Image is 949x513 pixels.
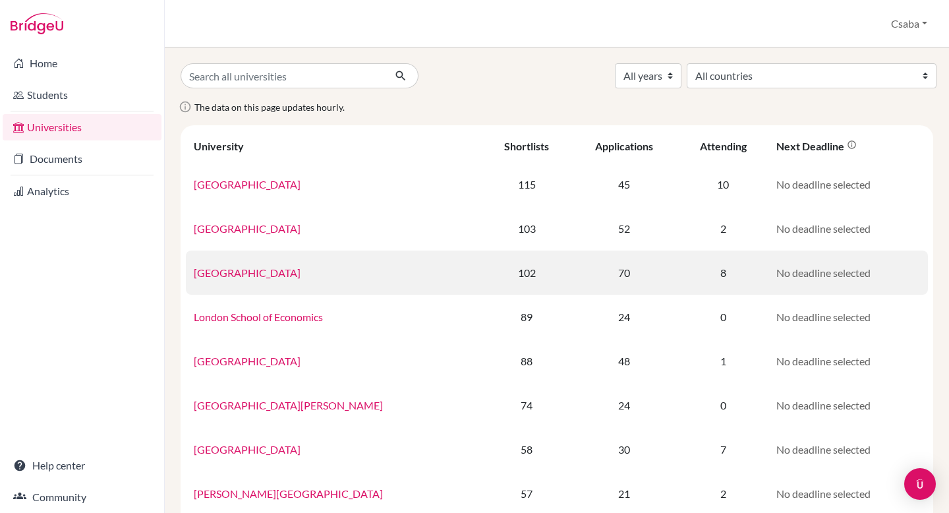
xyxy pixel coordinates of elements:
[885,11,933,36] button: Csaba
[677,339,768,383] td: 1
[677,295,768,339] td: 0
[677,383,768,427] td: 0
[504,140,549,152] div: Shortlists
[483,427,571,471] td: 58
[194,355,301,367] a: [GEOGRAPHIC_DATA]
[483,295,571,339] td: 89
[194,311,323,323] a: London School of Economics
[3,82,161,108] a: Students
[776,222,871,235] span: No deadline selected
[194,487,383,500] a: [PERSON_NAME][GEOGRAPHIC_DATA]
[194,102,345,113] span: The data on this page updates hourly.
[3,50,161,76] a: Home
[11,13,63,34] img: Bridge-U
[776,266,871,279] span: No deadline selected
[194,178,301,191] a: [GEOGRAPHIC_DATA]
[571,251,677,295] td: 70
[3,484,161,510] a: Community
[571,339,677,383] td: 48
[483,383,571,427] td: 74
[181,63,384,88] input: Search all universities
[194,266,301,279] a: [GEOGRAPHIC_DATA]
[776,487,871,500] span: No deadline selected
[3,146,161,172] a: Documents
[3,114,161,140] a: Universities
[595,140,653,152] div: Applications
[677,251,768,295] td: 8
[194,399,383,411] a: [GEOGRAPHIC_DATA][PERSON_NAME]
[483,162,571,206] td: 115
[186,131,483,162] th: University
[677,162,768,206] td: 10
[776,443,871,456] span: No deadline selected
[571,206,677,251] td: 52
[483,251,571,295] td: 102
[776,399,871,411] span: No deadline selected
[700,140,747,152] div: Attending
[904,468,936,500] div: Open Intercom Messenger
[571,162,677,206] td: 45
[571,383,677,427] td: 24
[677,206,768,251] td: 2
[194,443,301,456] a: [GEOGRAPHIC_DATA]
[776,355,871,367] span: No deadline selected
[776,140,857,152] div: Next deadline
[677,427,768,471] td: 7
[483,206,571,251] td: 103
[776,178,871,191] span: No deadline selected
[3,452,161,479] a: Help center
[483,339,571,383] td: 88
[3,178,161,204] a: Analytics
[571,427,677,471] td: 30
[194,222,301,235] a: [GEOGRAPHIC_DATA]
[776,311,871,323] span: No deadline selected
[571,295,677,339] td: 24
